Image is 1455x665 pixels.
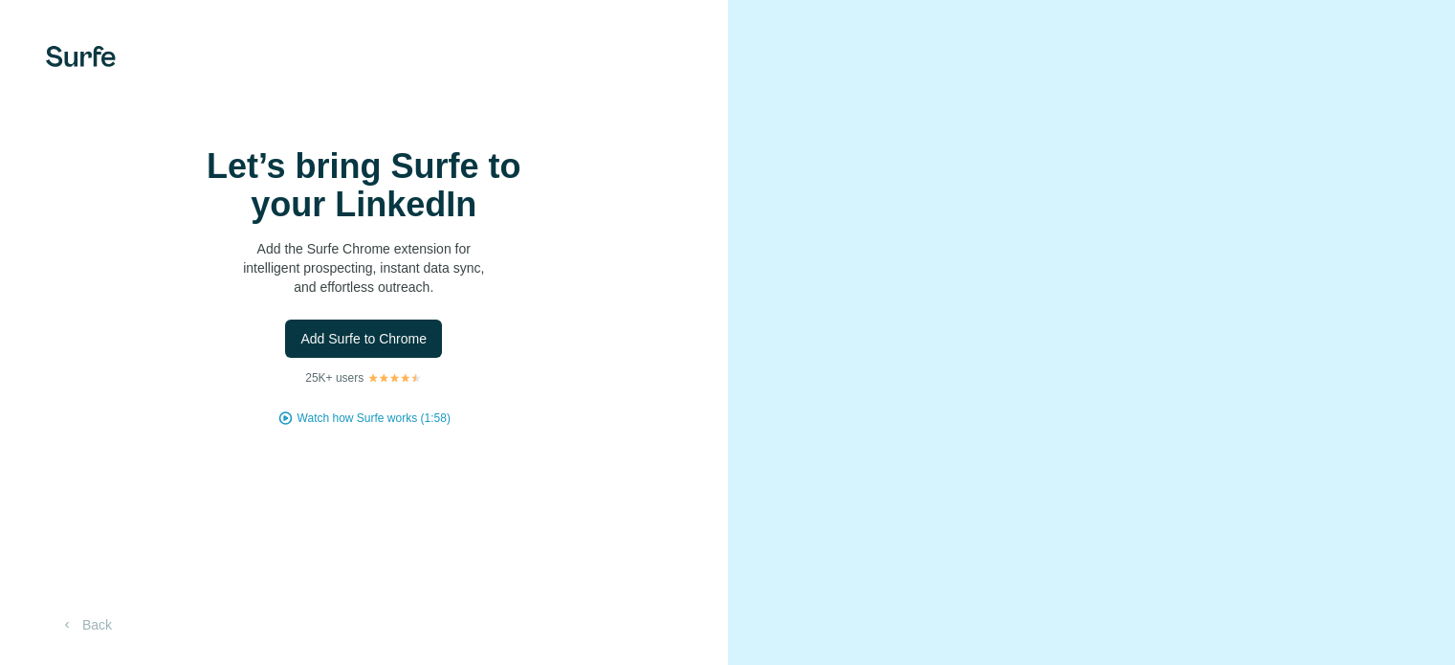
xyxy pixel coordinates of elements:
img: Rating Stars [367,372,422,384]
button: Watch how Surfe works (1:58) [298,410,451,427]
p: 25K+ users [305,369,364,387]
h1: Let’s bring Surfe to your LinkedIn [172,147,555,224]
p: Add the Surfe Chrome extension for intelligent prospecting, instant data sync, and effortless out... [172,239,555,297]
img: Surfe's logo [46,46,116,67]
button: Add Surfe to Chrome [285,320,442,358]
button: Back [46,608,125,642]
span: Add Surfe to Chrome [300,329,427,348]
